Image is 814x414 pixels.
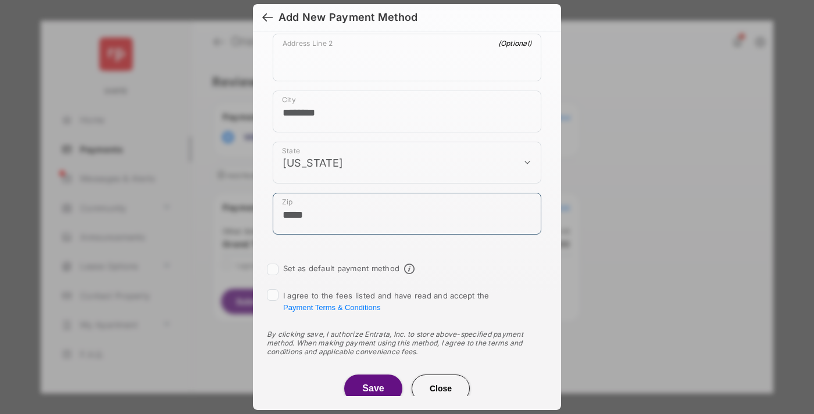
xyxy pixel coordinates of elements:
[283,291,490,312] span: I agree to the fees listed and have read and accept the
[283,303,380,312] button: I agree to the fees listed and have read and accept the
[267,330,547,356] div: By clicking save, I authorize Entrata, Inc. to store above-specified payment method. When making ...
[283,264,399,273] label: Set as default payment method
[412,375,470,402] button: Close
[273,91,541,132] div: payment_method_screening[postal_addresses][locality]
[279,11,417,24] div: Add New Payment Method
[404,264,415,274] span: Default payment method info
[273,193,541,235] div: payment_method_screening[postal_addresses][postalCode]
[273,142,541,183] div: payment_method_screening[postal_addresses][administrativeArea]
[344,375,402,402] button: Save
[273,34,541,81] div: payment_method_screening[postal_addresses][addressLine2]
